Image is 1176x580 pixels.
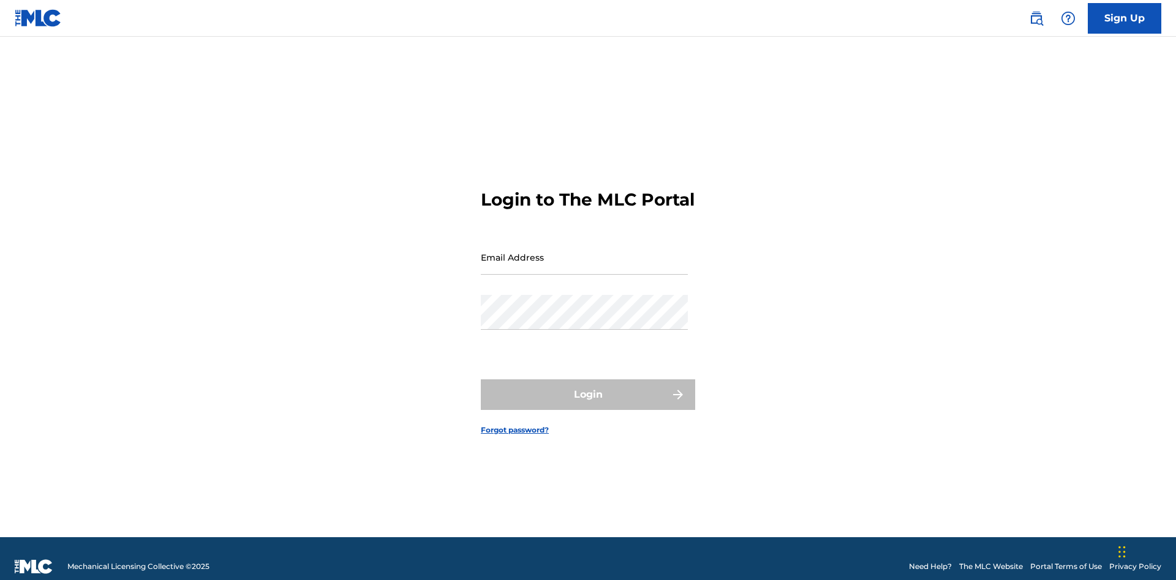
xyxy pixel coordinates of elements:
a: Privacy Policy [1109,561,1161,572]
iframe: Chat Widget [1115,521,1176,580]
a: Need Help? [909,561,952,572]
div: Drag [1118,534,1126,570]
img: MLC Logo [15,9,62,27]
a: Public Search [1024,6,1049,31]
div: Help [1056,6,1080,31]
a: Portal Terms of Use [1030,561,1102,572]
span: Mechanical Licensing Collective © 2025 [67,561,209,572]
img: search [1029,11,1044,26]
h3: Login to The MLC Portal [481,189,695,210]
a: The MLC Website [959,561,1023,572]
img: logo [15,559,53,574]
a: Forgot password? [481,425,549,436]
a: Sign Up [1088,3,1161,34]
img: help [1061,11,1076,26]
